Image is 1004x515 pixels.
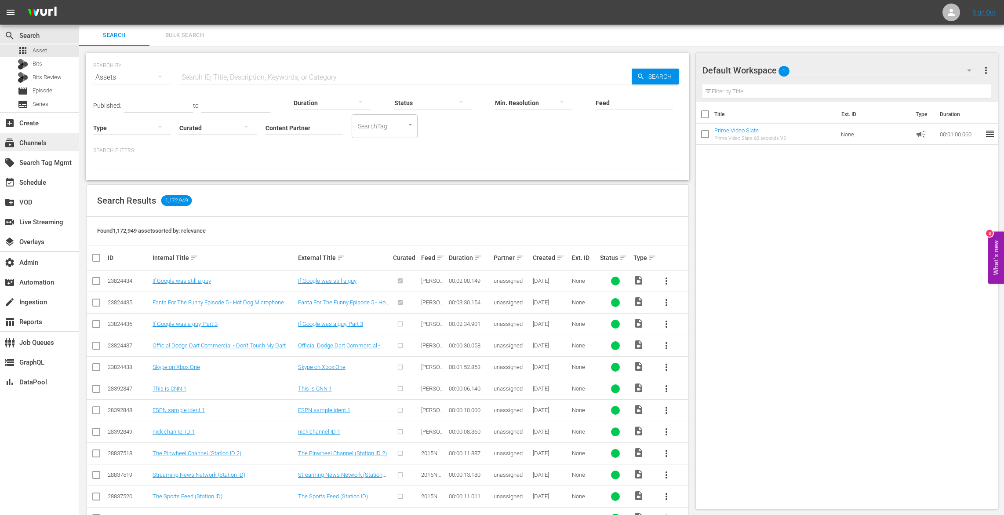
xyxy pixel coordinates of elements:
div: None [572,364,597,370]
button: Open [406,121,415,129]
div: Curated [393,254,418,261]
span: Video [633,318,644,329]
p: Search Filters: [93,147,682,154]
a: Fanta For The Funny Episode 5 - Hot Dog Microphone [153,299,284,306]
span: more_vert [981,65,991,76]
span: [PERSON_NAME] HLS Test [421,342,444,362]
button: more_vert [981,60,991,81]
div: Bits [18,59,28,69]
div: Bits Review [18,72,28,83]
span: more_vert [661,297,672,308]
div: [DATE] [533,493,569,500]
a: The Pinwheel Channel (Station ID 2) [153,450,241,457]
div: 00:00:10.000 [449,407,491,413]
span: Admin [4,257,15,268]
button: more_vert [656,443,677,464]
span: unassigned [494,428,523,435]
a: nick channel ID 1 [298,428,340,435]
div: None [572,407,597,413]
span: more_vert [661,362,672,373]
div: None [572,299,597,306]
span: [PERSON_NAME] Channel IDs [421,385,444,412]
span: more_vert [661,491,672,502]
span: Bulk Search [155,30,215,40]
span: Create [4,118,15,128]
span: Asset [33,46,47,55]
span: sort [474,254,482,262]
span: 1 [778,62,789,80]
span: local_offer [4,157,15,168]
a: Official Dodge Dart Commercial - Don't Touch My Dart [153,342,286,349]
button: more_vert [656,464,677,486]
div: External Title [298,252,390,263]
button: more_vert [656,270,677,292]
a: Streaming News Network (Station ID) [298,471,386,485]
span: Video [633,361,644,372]
span: Episode [18,86,28,96]
div: 28392848 [108,407,150,413]
button: more_vert [656,335,677,356]
span: Asset [18,45,28,56]
div: None [572,321,597,327]
div: 00:02:00.149 [449,278,491,284]
span: Video [633,296,644,307]
div: Status [600,252,631,263]
div: [DATE] [533,342,569,349]
a: nick channel ID 1 [153,428,195,435]
button: more_vert [656,486,677,507]
div: [DATE] [533,278,569,284]
td: 00:01:00.060 [936,124,985,145]
span: unassigned [494,321,523,327]
td: None [837,124,912,145]
span: Job Queues [4,337,15,348]
a: If Google was still a guy [298,278,356,284]
span: Automation [4,277,15,288]
span: sort [648,254,656,262]
span: Video [633,426,644,436]
span: VOD [4,197,15,208]
th: Ext. ID [836,102,910,127]
div: None [572,450,597,457]
span: [PERSON_NAME] Channel IDs [421,407,444,433]
span: unassigned [494,342,523,349]
span: unassigned [494,364,523,370]
span: sort [516,254,524,262]
span: [PERSON_NAME] Channel IDs [421,428,444,455]
span: more_vert [661,470,672,480]
th: Type [910,102,935,127]
div: None [572,493,597,500]
div: [DATE] [533,321,569,327]
a: This is CNN 1 [153,385,186,392]
span: 2015N Sation IDs [421,471,441,491]
span: [PERSON_NAME] HLS Test [421,278,444,297]
span: [PERSON_NAME] HLS Test [421,364,444,384]
span: unassigned [494,385,523,392]
span: sort [619,254,627,262]
div: 00:00:13.180 [449,471,491,478]
div: Internal Title [153,252,295,263]
a: Skype on Xbox One [153,364,200,370]
div: [DATE] [533,450,569,457]
span: more_vert [661,319,672,329]
a: ESPN sample ident 1 [298,407,350,413]
span: more_vert [661,340,672,351]
span: Ad [916,129,926,139]
a: If Google was still a guy [153,278,211,284]
div: None [572,428,597,435]
span: Search Results [97,195,156,206]
div: [DATE] [533,364,569,370]
div: 00:03:30.154 [449,299,491,306]
div: [DATE] [533,471,569,478]
div: Prime Video Slate 60 seconds V2 [714,135,786,141]
div: ID [108,254,150,261]
span: Bits [33,59,42,68]
a: The Sports Feed (Station ID) [298,493,368,500]
span: more_vert [661,405,672,416]
div: 23824436 [108,321,150,327]
button: more_vert [656,292,677,313]
span: Overlays [4,237,15,247]
span: unassigned [494,493,523,500]
a: ESPN sample ident 1 [153,407,205,413]
div: [DATE] [533,299,569,306]
div: 28837520 [108,493,150,500]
